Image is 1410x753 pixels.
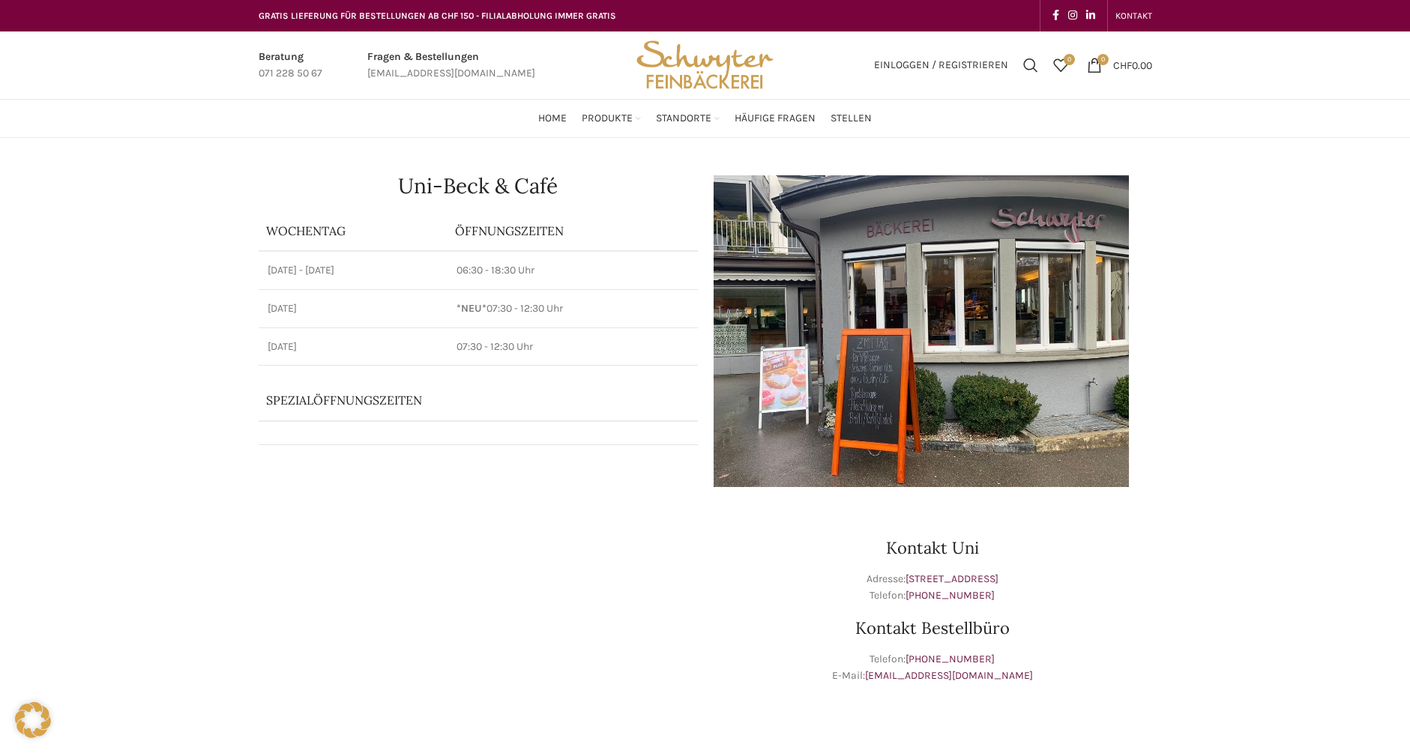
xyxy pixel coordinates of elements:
a: Stellen [831,103,872,133]
span: KONTAKT [1115,10,1152,21]
span: CHF [1113,58,1132,71]
img: Bäckerei Schwyter [631,31,778,99]
a: Linkedin social link [1082,5,1100,26]
a: Standorte [656,103,720,133]
iframe: schwyter bäckerei dufourstrasse [259,502,698,727]
p: [DATE] - [DATE] [268,263,439,278]
a: Instagram social link [1064,5,1082,26]
a: Infobox link [367,49,535,82]
p: 06:30 - 18:30 Uhr [457,263,688,278]
a: Produkte [582,103,641,133]
a: KONTAKT [1115,1,1152,31]
span: Produkte [582,112,633,126]
a: Facebook social link [1048,5,1064,26]
p: Wochentag [266,223,441,239]
a: Suchen [1016,50,1046,80]
div: Meine Wunschliste [1046,50,1076,80]
a: [PHONE_NUMBER] [906,589,995,602]
h3: Kontakt Bestellbüro [713,620,1152,636]
p: 07:30 - 12:30 Uhr [457,301,688,316]
h3: Kontakt Uni [713,539,1152,556]
p: [DATE] [268,339,439,354]
a: Häufige Fragen [735,103,816,133]
p: Telefon: E-Mail: [713,651,1152,685]
a: [EMAIL_ADDRESS][DOMAIN_NAME] [865,669,1033,682]
a: Infobox link [259,49,322,82]
span: Standorte [656,112,711,126]
div: Secondary navigation [1108,1,1160,31]
span: Stellen [831,112,872,126]
p: Adresse: Telefon: [713,571,1152,605]
span: Home [538,112,567,126]
a: 0 CHF0.00 [1079,50,1160,80]
span: GRATIS LIEFERUNG FÜR BESTELLUNGEN AB CHF 150 - FILIALABHOLUNG IMMER GRATIS [259,10,616,21]
p: [DATE] [268,301,439,316]
a: Site logo [631,58,778,70]
bdi: 0.00 [1113,58,1152,71]
div: Main navigation [251,103,1160,133]
span: 0 [1097,54,1109,65]
h1: Uni-Beck & Café [259,175,698,196]
p: 07:30 - 12:30 Uhr [457,339,688,354]
a: Einloggen / Registrieren [867,50,1016,80]
a: [PHONE_NUMBER] [906,653,995,665]
span: 0 [1064,54,1075,65]
span: Einloggen / Registrieren [874,60,1008,70]
p: ÖFFNUNGSZEITEN [455,223,690,239]
a: [STREET_ADDRESS] [906,572,998,585]
span: Häufige Fragen [735,112,816,126]
p: Spezialöffnungszeiten [266,392,648,408]
a: Home [538,103,567,133]
a: 0 [1046,50,1076,80]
